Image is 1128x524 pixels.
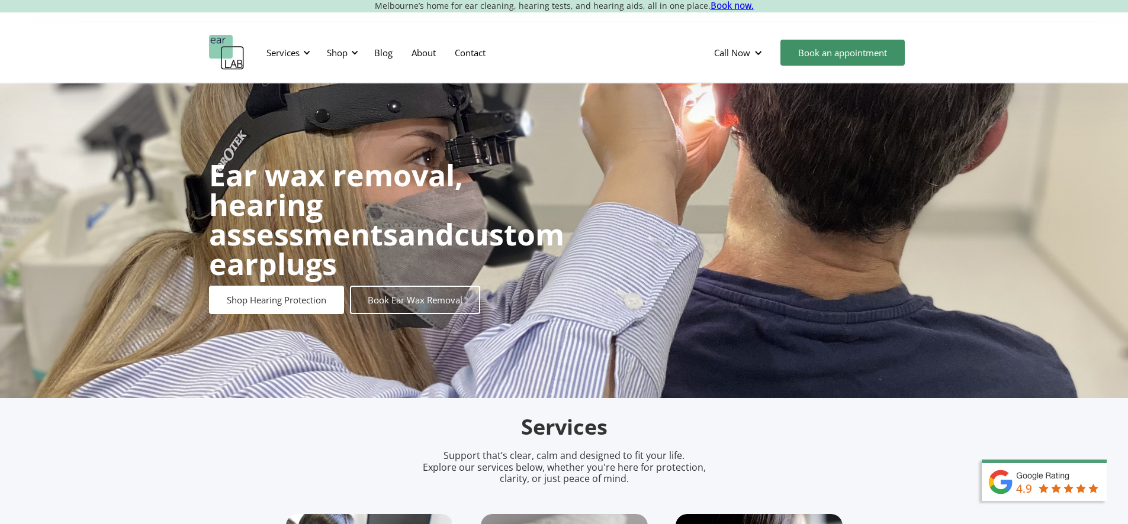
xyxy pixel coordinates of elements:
a: Book Ear Wax Removal [350,286,480,314]
div: Services [259,35,314,70]
div: Shop [327,47,348,59]
div: Shop [320,35,362,70]
div: Services [266,47,300,59]
a: Contact [445,35,495,70]
a: Shop Hearing Protection [209,286,344,314]
h1: and [209,160,564,279]
div: Call Now [705,35,775,70]
a: About [402,35,445,70]
p: Support that’s clear, calm and designed to fit your life. Explore our services below, whether you... [407,450,721,484]
strong: Ear wax removal, hearing assessments [209,155,463,254]
div: Call Now [714,47,750,59]
a: Blog [365,35,402,70]
a: Book an appointment [780,40,905,66]
strong: custom earplugs [209,214,564,284]
h2: Services [286,413,843,441]
a: home [209,35,245,70]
